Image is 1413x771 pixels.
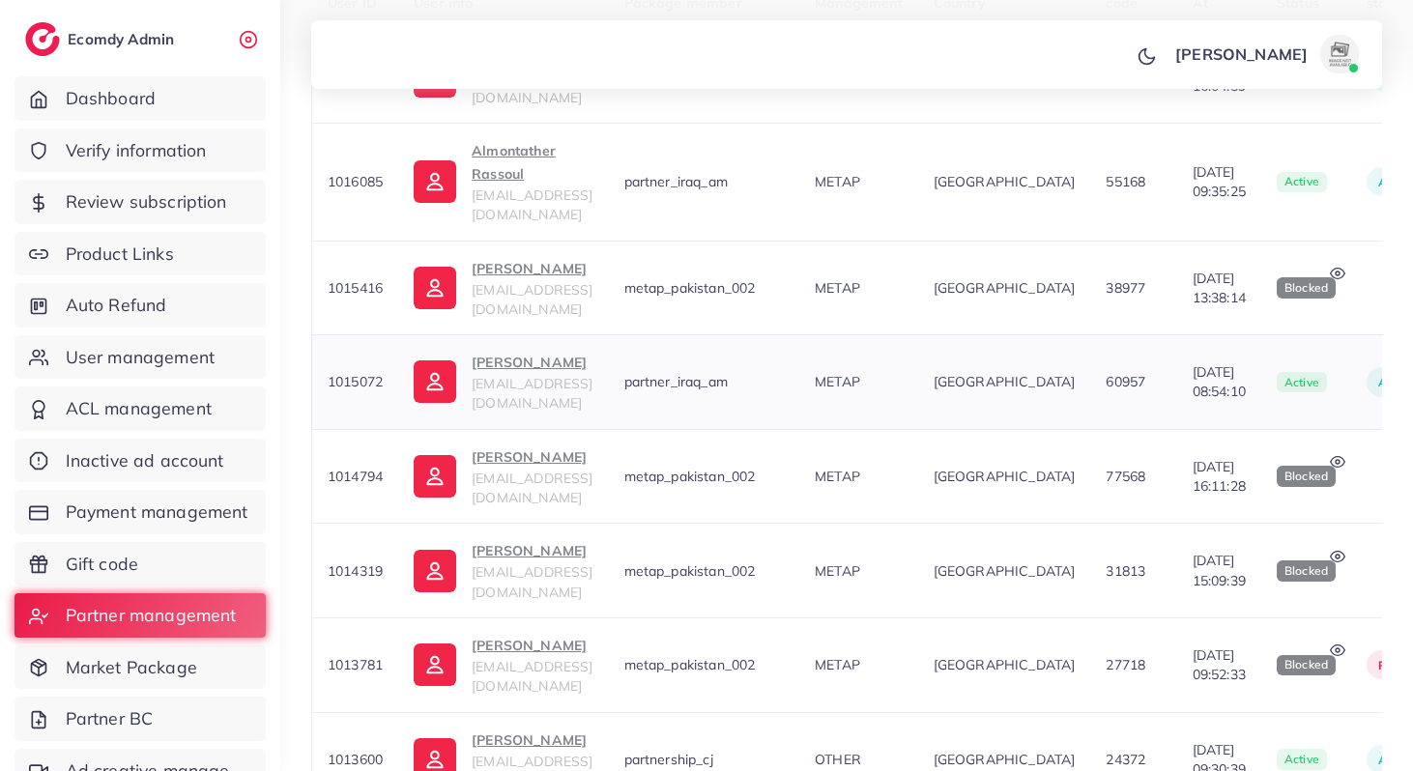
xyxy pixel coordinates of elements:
span: 1015416 [328,279,383,297]
span: active [1277,749,1327,770]
span: Auto Refund [66,293,167,318]
span: [DATE] 15:09:39 [1193,551,1246,590]
span: [DATE] 09:35:25 [1193,162,1246,202]
p: [PERSON_NAME] [472,634,592,657]
span: METAP [815,656,860,673]
span: [EMAIL_ADDRESS][DOMAIN_NAME] [472,375,592,412]
span: [GEOGRAPHIC_DATA] [934,278,1076,298]
span: [DATE] 09:52:33 [1193,645,1246,685]
a: Product Links [14,232,266,276]
span: blocked [1277,466,1336,487]
span: [GEOGRAPHIC_DATA] [934,467,1076,486]
a: Market Package [14,645,266,690]
img: avatar [1320,35,1359,73]
span: METAP [815,373,860,390]
span: METAP [815,279,860,297]
a: [PERSON_NAME][EMAIL_ADDRESS][DOMAIN_NAME] [414,634,592,697]
span: 24372 [1106,751,1145,768]
a: Almontather Rassoul[EMAIL_ADDRESS][DOMAIN_NAME] [414,139,592,225]
span: 1016085 [328,173,383,190]
a: Review subscription [14,180,266,224]
p: [PERSON_NAME] [472,539,592,562]
p: [PERSON_NAME] [472,445,592,469]
a: ACL management [14,386,266,431]
span: Verify information [66,138,207,163]
span: metap_pakistan_002 [624,656,756,673]
h2: Ecomdy Admin [68,30,179,48]
span: [EMAIL_ADDRESS][DOMAIN_NAME] [472,186,592,223]
span: Inactive ad account [66,448,224,473]
span: blocked [1277,655,1336,676]
span: Dashboard [66,86,156,111]
span: OTHER [815,751,861,768]
span: 55168 [1106,173,1145,190]
img: ic-user-info.36bf1079.svg [414,643,456,686]
a: Auto Refund [14,283,266,328]
span: [EMAIL_ADDRESS][DOMAIN_NAME] [472,658,592,695]
a: [PERSON_NAME]avatar [1165,35,1367,73]
span: [DATE] 16:11:28 [1193,457,1246,497]
span: [GEOGRAPHIC_DATA] [934,172,1076,191]
span: Partner management [66,603,237,628]
p: [PERSON_NAME] [472,257,592,280]
span: 31813 [1106,562,1145,580]
a: [PERSON_NAME][EMAIL_ADDRESS][DOMAIN_NAME] [414,351,592,414]
span: blocked [1277,277,1336,299]
img: logo [25,22,60,56]
a: [PERSON_NAME][EMAIL_ADDRESS][DOMAIN_NAME] [414,539,592,602]
span: 1013600 [328,751,383,768]
img: ic-user-info.36bf1079.svg [414,160,456,203]
span: blocked [1277,560,1336,582]
span: active [1277,372,1327,393]
span: User management [66,345,215,370]
span: 1013781 [328,656,383,673]
span: Payment management [66,500,248,525]
span: Partner BC [66,706,154,731]
a: User management [14,335,266,380]
span: Market Package [66,655,197,680]
span: [GEOGRAPHIC_DATA] [934,655,1076,674]
span: [GEOGRAPHIC_DATA] [934,750,1076,769]
span: partnership_cj [624,751,713,768]
span: [EMAIL_ADDRESS][DOMAIN_NAME] [472,563,592,600]
span: [GEOGRAPHIC_DATA] [934,372,1076,391]
img: ic-user-info.36bf1079.svg [414,267,456,309]
a: Gift code [14,542,266,586]
span: METAP [815,173,860,190]
span: [EMAIL_ADDRESS][DOMAIN_NAME] [472,470,592,506]
span: partner_iraq_am [624,373,728,390]
img: ic-user-info.36bf1079.svg [414,550,456,592]
a: [PERSON_NAME][EMAIL_ADDRESS][DOMAIN_NAME] [414,445,592,508]
p: [PERSON_NAME] [472,728,592,752]
span: 1014319 [328,562,383,580]
a: logoEcomdy Admin [25,22,179,56]
span: Gift code [66,552,138,577]
span: 27718 [1106,656,1145,673]
a: Partner management [14,593,266,638]
span: metap_pakistan_002 [624,279,756,297]
a: Inactive ad account [14,439,266,483]
span: Review subscription [66,189,227,214]
span: [EMAIL_ADDRESS][DOMAIN_NAME] [472,69,592,105]
a: Verify information [14,128,266,173]
span: metap_pakistan_002 [624,562,756,580]
span: [DATE] 08:54:10 [1193,362,1246,402]
span: 38977 [1106,279,1145,297]
p: [PERSON_NAME] [472,351,592,374]
span: partner_iraq_am [624,173,728,190]
span: METAP [815,468,860,485]
a: [PERSON_NAME][EMAIL_ADDRESS][DOMAIN_NAME] [414,257,592,320]
img: ic-user-info.36bf1079.svg [414,360,456,403]
span: 77568 [1106,468,1145,485]
span: 1014794 [328,468,383,485]
span: metap_pakistan_002 [624,468,756,485]
span: [DATE] 13:38:14 [1193,269,1246,308]
span: Product Links [66,242,174,267]
span: [GEOGRAPHIC_DATA] [934,561,1076,581]
a: Dashboard [14,76,266,121]
span: active [1277,172,1327,193]
span: ACL management [66,396,212,421]
span: [EMAIL_ADDRESS][DOMAIN_NAME] [472,281,592,318]
span: 60957 [1106,373,1145,390]
a: Partner BC [14,697,266,741]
